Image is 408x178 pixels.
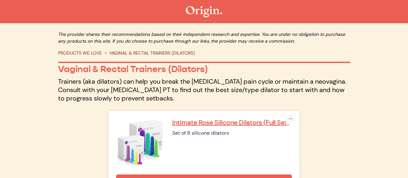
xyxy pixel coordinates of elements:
[58,77,350,102] p: Trainers (aka dilators) can help you break the [MEDICAL_DATA] pain cycle or maintain a neovagina....
[102,50,195,57] li: VAGINAL & RECTAL TRAINERS (DILATORS)
[58,64,350,75] p: Vaginal & Rectal Trainers (Dilators)
[116,118,164,167] img: Intimate Rose Silicone Dilators (Full Set)
[186,6,222,17] img: The Origin Shop
[58,50,102,56] a: PRODUCTS WE LOVE
[172,118,292,127] a: Intimate Rose Silicone Dilators (Full Set)
[58,31,350,45] p: The provider shares their recommendations based on their independent research and expertise. You ...
[172,129,292,137] div: Set of 8 silicone dilators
